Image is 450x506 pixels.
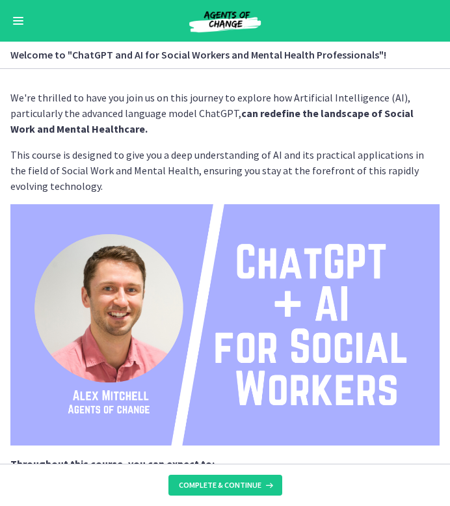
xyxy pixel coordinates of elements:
[10,457,215,470] strong: Throughout this course, you can expect to:
[168,475,282,496] button: Complete & continue
[179,480,261,490] span: Complete & continue
[10,90,440,137] p: We're thrilled to have you join us on this journey to explore how Artificial Intelligence (AI), p...
[10,147,440,194] p: This course is designed to give you a deep understanding of AI and its practical applications in ...
[10,204,440,446] img: ChatGPT____AI__for_Social__Workers.png
[10,47,424,62] h3: Welcome to "ChatGPT and AI for Social Workers and Mental Health Professionals"!
[160,8,290,34] img: Agents of Change Social Work Test Prep
[10,13,26,29] button: Enable menu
